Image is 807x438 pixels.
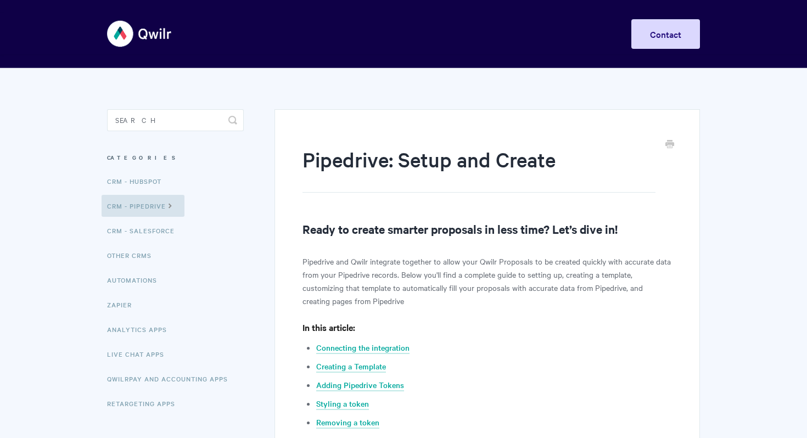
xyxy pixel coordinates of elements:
[316,379,404,391] a: Adding Pipedrive Tokens
[107,13,172,54] img: Qwilr Help Center
[316,398,369,410] a: Styling a token
[107,269,165,291] a: Automations
[316,417,379,429] a: Removing a token
[107,220,183,242] a: CRM - Salesforce
[302,321,672,334] h4: In this article:
[107,368,236,390] a: QwilrPay and Accounting Apps
[107,294,140,316] a: Zapier
[316,361,386,373] a: Creating a Template
[665,139,674,151] a: Print this Article
[107,318,175,340] a: Analytics Apps
[107,148,244,167] h3: Categories
[107,392,183,414] a: Retargeting Apps
[107,170,170,192] a: CRM - HubSpot
[302,145,655,193] h1: Pipedrive: Setup and Create
[107,109,244,131] input: Search
[107,343,172,365] a: Live Chat Apps
[302,255,672,307] p: Pipedrive and Qwilr integrate together to allow your Qwilr Proposals to be created quickly with a...
[316,342,410,354] a: Connecting the integration
[302,220,672,238] h2: Ready to create smarter proposals in less time? Let’s dive in!
[631,19,700,49] a: Contact
[102,195,184,217] a: CRM - Pipedrive
[107,244,160,266] a: Other CRMs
